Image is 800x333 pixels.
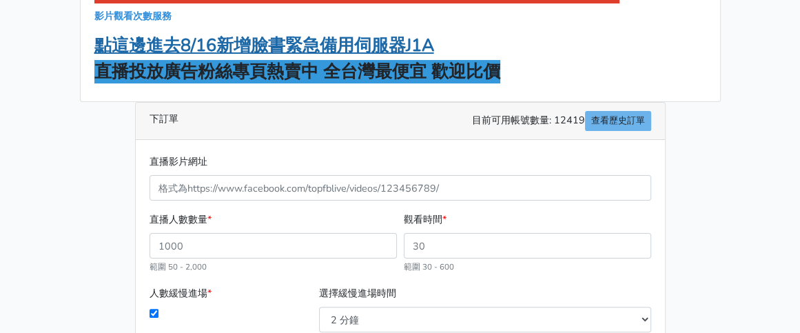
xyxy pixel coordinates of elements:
[94,9,172,23] a: 影片觀看次數服務
[150,285,212,301] label: 人數緩慢進場
[150,212,212,228] label: 直播人數數量
[150,261,207,272] small: 範圍 50 - 2,000
[404,212,447,228] label: 觀看時間
[94,60,500,83] strong: 直播投放廣告粉絲專頁熱賣中 全台灣最便宜 歡迎比價
[150,175,651,201] input: 格式為https://www.facebook.com/topfblive/videos/123456789/
[472,111,651,131] span: 目前可用帳號數量: 12419
[150,233,397,259] input: 1000
[404,233,651,259] input: 30
[136,103,665,140] div: 下訂單
[404,261,454,272] small: 範圍 30 - 600
[150,154,207,170] label: 直播影片網址
[585,111,651,131] a: 查看歷史訂單
[94,34,434,57] a: 點這邊進去8/16新增臉書緊急備用伺服器J1A
[319,285,396,301] label: 選擇緩慢進場時間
